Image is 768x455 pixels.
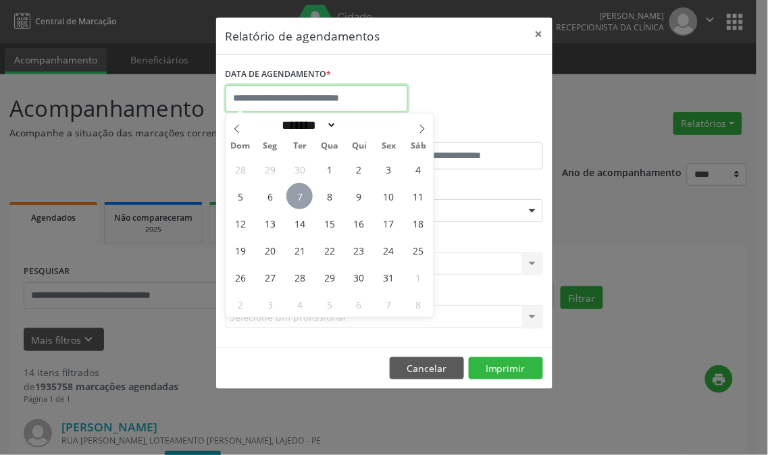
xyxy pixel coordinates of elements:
[227,264,253,290] span: Outubro 26, 2025
[286,183,313,209] span: Outubro 7, 2025
[404,142,434,151] span: Sáb
[376,210,402,236] span: Outubro 17, 2025
[346,156,372,182] span: Outubro 2, 2025
[346,183,372,209] span: Outubro 9, 2025
[346,237,372,263] span: Outubro 23, 2025
[226,27,380,45] h5: Relatório de agendamentos
[227,183,253,209] span: Outubro 5, 2025
[376,237,402,263] span: Outubro 24, 2025
[286,264,313,290] span: Outubro 28, 2025
[315,142,344,151] span: Qua
[227,210,253,236] span: Outubro 12, 2025
[388,122,543,142] label: ATÉ
[405,237,432,263] span: Outubro 25, 2025
[344,142,374,151] span: Qui
[257,237,283,263] span: Outubro 20, 2025
[255,142,285,151] span: Seg
[226,64,332,85] label: DATA DE AGENDAMENTO
[526,18,553,51] button: Close
[346,210,372,236] span: Outubro 16, 2025
[227,237,253,263] span: Outubro 19, 2025
[390,357,464,380] button: Cancelar
[405,291,432,317] span: Novembro 8, 2025
[374,142,404,151] span: Sex
[227,291,253,317] span: Novembro 2, 2025
[469,357,543,380] button: Imprimir
[405,156,432,182] span: Outubro 4, 2025
[226,142,255,151] span: Dom
[257,183,283,209] span: Outubro 6, 2025
[286,237,313,263] span: Outubro 21, 2025
[346,264,372,290] span: Outubro 30, 2025
[257,291,283,317] span: Novembro 3, 2025
[227,156,253,182] span: Setembro 28, 2025
[376,183,402,209] span: Outubro 10, 2025
[286,210,313,236] span: Outubro 14, 2025
[285,142,315,151] span: Ter
[316,291,342,317] span: Novembro 5, 2025
[405,264,432,290] span: Novembro 1, 2025
[405,183,432,209] span: Outubro 11, 2025
[286,291,313,317] span: Novembro 4, 2025
[257,210,283,236] span: Outubro 13, 2025
[346,291,372,317] span: Novembro 6, 2025
[316,237,342,263] span: Outubro 22, 2025
[376,291,402,317] span: Novembro 7, 2025
[316,183,342,209] span: Outubro 8, 2025
[405,210,432,236] span: Outubro 18, 2025
[376,156,402,182] span: Outubro 3, 2025
[316,210,342,236] span: Outubro 15, 2025
[286,156,313,182] span: Setembro 30, 2025
[257,264,283,290] span: Outubro 27, 2025
[278,118,337,132] select: Month
[316,264,342,290] span: Outubro 29, 2025
[337,118,382,132] input: Year
[376,264,402,290] span: Outubro 31, 2025
[316,156,342,182] span: Outubro 1, 2025
[257,156,283,182] span: Setembro 29, 2025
